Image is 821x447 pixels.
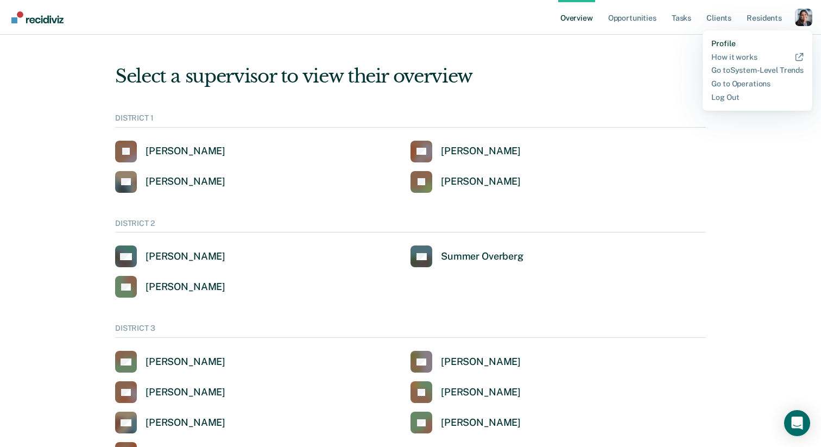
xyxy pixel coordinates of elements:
[115,412,225,433] a: [PERSON_NAME]
[115,324,706,338] div: DISTRICT 3
[441,356,521,368] div: [PERSON_NAME]
[441,175,521,188] div: [PERSON_NAME]
[115,171,225,193] a: [PERSON_NAME]
[711,53,804,62] a: How it works
[115,276,225,298] a: [PERSON_NAME]
[441,386,521,399] div: [PERSON_NAME]
[410,412,521,433] a: [PERSON_NAME]
[146,356,225,368] div: [PERSON_NAME]
[146,281,225,293] div: [PERSON_NAME]
[146,386,225,399] div: [PERSON_NAME]
[146,250,225,263] div: [PERSON_NAME]
[784,410,810,436] div: Open Intercom Messenger
[115,141,225,162] a: [PERSON_NAME]
[410,381,521,403] a: [PERSON_NAME]
[711,93,804,102] a: Log Out
[410,351,521,373] a: [PERSON_NAME]
[115,65,706,87] div: Select a supervisor to view their overview
[441,250,523,263] div: Summer Overberg
[711,66,804,75] a: Go to System-Level Trends
[410,141,521,162] a: [PERSON_NAME]
[711,39,804,48] a: Profile
[146,175,225,188] div: [PERSON_NAME]
[115,245,225,267] a: [PERSON_NAME]
[146,145,225,158] div: [PERSON_NAME]
[115,219,706,233] div: DISTRICT 2
[115,351,225,373] a: [PERSON_NAME]
[795,9,812,26] button: Profile dropdown button
[711,79,804,89] a: Go to Operations
[146,417,225,429] div: [PERSON_NAME]
[441,145,521,158] div: [PERSON_NAME]
[410,171,521,193] a: [PERSON_NAME]
[410,245,523,267] a: Summer Overberg
[115,114,706,128] div: DISTRICT 1
[441,417,521,429] div: [PERSON_NAME]
[115,381,225,403] a: [PERSON_NAME]
[11,11,64,23] img: Recidiviz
